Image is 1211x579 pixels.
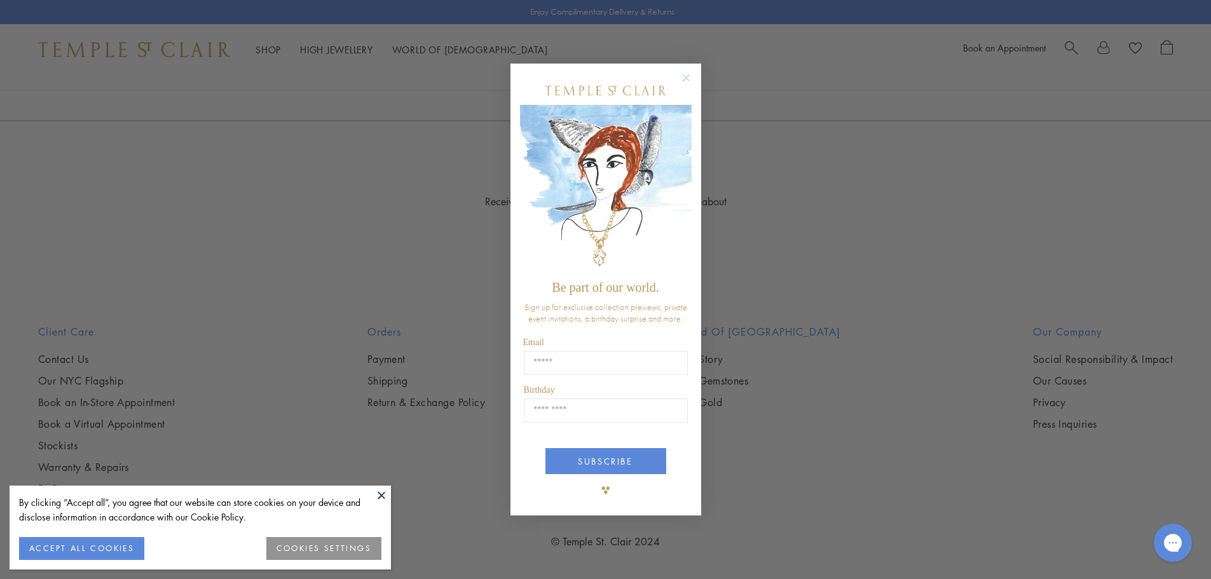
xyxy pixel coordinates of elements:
button: ACCEPT ALL COOKIES [19,537,144,560]
iframe: Gorgias live chat messenger [1147,519,1198,566]
span: Email [523,337,544,347]
button: Close dialog [685,76,701,92]
img: TSC [593,477,619,503]
span: Birthday [524,385,555,395]
button: SUBSCRIBE [545,448,666,474]
button: COOKIES SETTINGS [266,537,381,560]
input: Email [524,351,688,375]
div: By clicking “Accept all”, you agree that our website can store cookies on your device and disclos... [19,495,381,524]
span: Be part of our world. [552,280,659,294]
span: Sign up for exclusive collection previews, private event invitations, a birthday surprise and more. [524,301,687,324]
img: Temple St. Clair [545,86,666,95]
img: c4a9eb12-d91a-4d4a-8ee0-386386f4f338.jpeg [520,105,692,275]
